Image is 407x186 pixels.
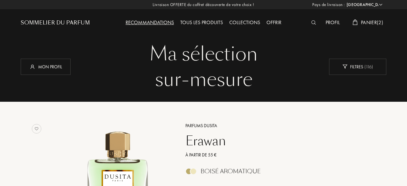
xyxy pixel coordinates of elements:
img: new_filter_w.svg [342,65,347,69]
span: Pays de livraison : [312,2,345,8]
div: sur-mesure [25,67,382,92]
span: Panier ( 2 ) [361,19,383,26]
a: Offrir [263,19,285,26]
a: Collections [226,19,263,26]
a: Tous les produits [177,19,226,26]
a: Parfums Dusita [181,122,366,129]
a: À partir de 55 € [181,152,366,158]
div: Collections [226,19,263,27]
div: Profil [322,19,343,27]
img: cart_white.svg [353,19,358,25]
a: Recommandations [122,19,177,26]
div: Offrir [263,19,285,27]
a: Profil [322,19,343,26]
div: Recommandations [122,19,177,27]
a: Sommelier du Parfum [21,19,90,27]
div: Mon profil [21,59,71,75]
img: no_like_p.png [32,124,41,134]
div: Boisé Aromatique [201,168,261,175]
div: Ma sélection [25,41,382,67]
div: Filtres [329,59,386,75]
img: search_icn_white.svg [311,20,316,25]
img: profil_icn_w.svg [29,63,36,70]
div: Tous les produits [177,19,226,27]
a: Erawan [181,133,366,148]
a: Boisé Aromatique [181,170,366,176]
span: ( 116 ) [363,64,373,69]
